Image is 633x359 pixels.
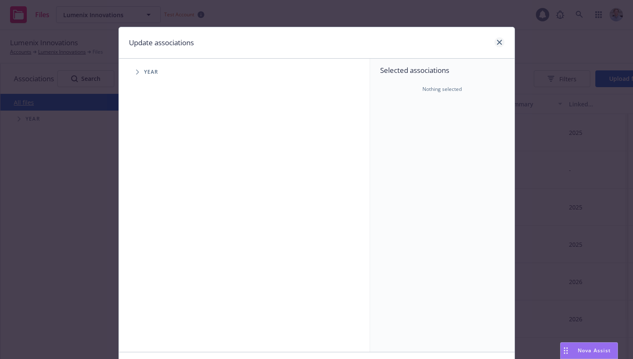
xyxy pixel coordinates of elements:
[144,70,159,75] span: Year
[578,347,611,354] span: Nova Assist
[560,342,618,359] button: Nova Assist
[561,343,571,359] div: Drag to move
[494,37,504,47] a: close
[380,65,504,75] span: Selected associations
[422,85,462,93] span: Nothing selected
[129,37,194,48] h1: Update associations
[119,64,370,80] div: Tree Example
